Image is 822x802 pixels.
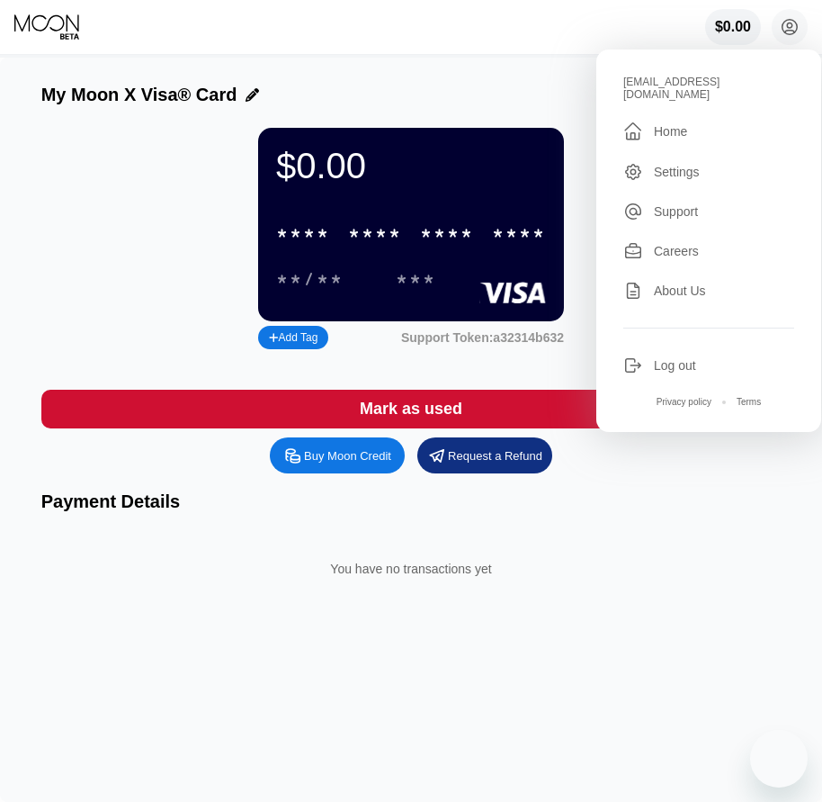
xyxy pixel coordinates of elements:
[623,121,794,142] div: Home
[654,204,698,219] div: Support
[270,437,405,473] div: Buy Moon Credit
[623,356,794,375] div: Log out
[304,448,391,464] div: Buy Moon Credit
[417,437,552,473] div: Request a Refund
[401,330,564,345] div: Support Token:a32314b632
[654,284,706,298] div: About Us
[737,397,761,407] div: Terms
[276,146,546,186] div: $0.00
[657,397,711,407] div: Privacy policy
[448,448,542,464] div: Request a Refund
[623,121,643,142] div: 
[623,281,794,301] div: About Us
[654,165,700,179] div: Settings
[623,202,794,221] div: Support
[705,9,761,45] div: $0.00
[269,331,317,344] div: Add Tag
[654,358,696,373] div: Log out
[258,326,328,349] div: Add Tag
[750,730,808,788] iframe: Button to launch messaging window
[623,241,794,261] div: Careers
[41,85,237,105] div: My Moon X Visa® Card
[41,491,782,512] div: Payment Details
[654,124,687,139] div: Home
[41,390,782,428] div: Mark as used
[360,399,462,419] div: Mark as used
[654,244,699,258] div: Careers
[623,162,794,182] div: Settings
[715,19,751,35] div: $0.00
[56,544,767,594] div: You have no transactions yet
[623,76,794,101] div: [EMAIL_ADDRESS][DOMAIN_NAME]
[401,330,564,345] div: Support Token: a32314b632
